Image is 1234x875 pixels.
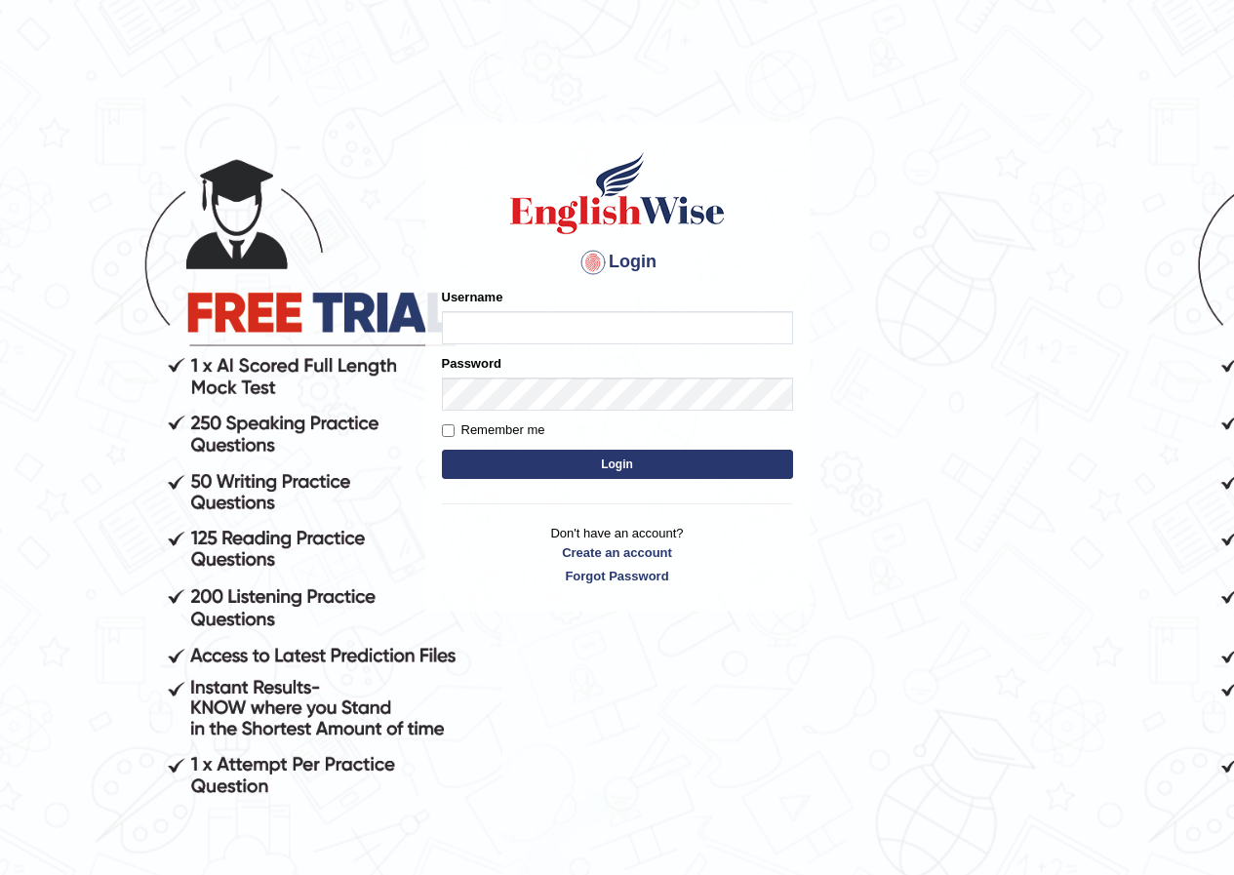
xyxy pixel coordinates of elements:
[442,354,501,373] label: Password
[442,543,793,562] a: Create an account
[442,420,545,440] label: Remember me
[442,567,793,585] a: Forgot Password
[442,450,793,479] button: Login
[442,424,455,437] input: Remember me
[506,149,729,237] img: Logo of English Wise sign in for intelligent practice with AI
[442,247,793,278] h4: Login
[442,288,503,306] label: Username
[442,524,793,584] p: Don't have an account?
